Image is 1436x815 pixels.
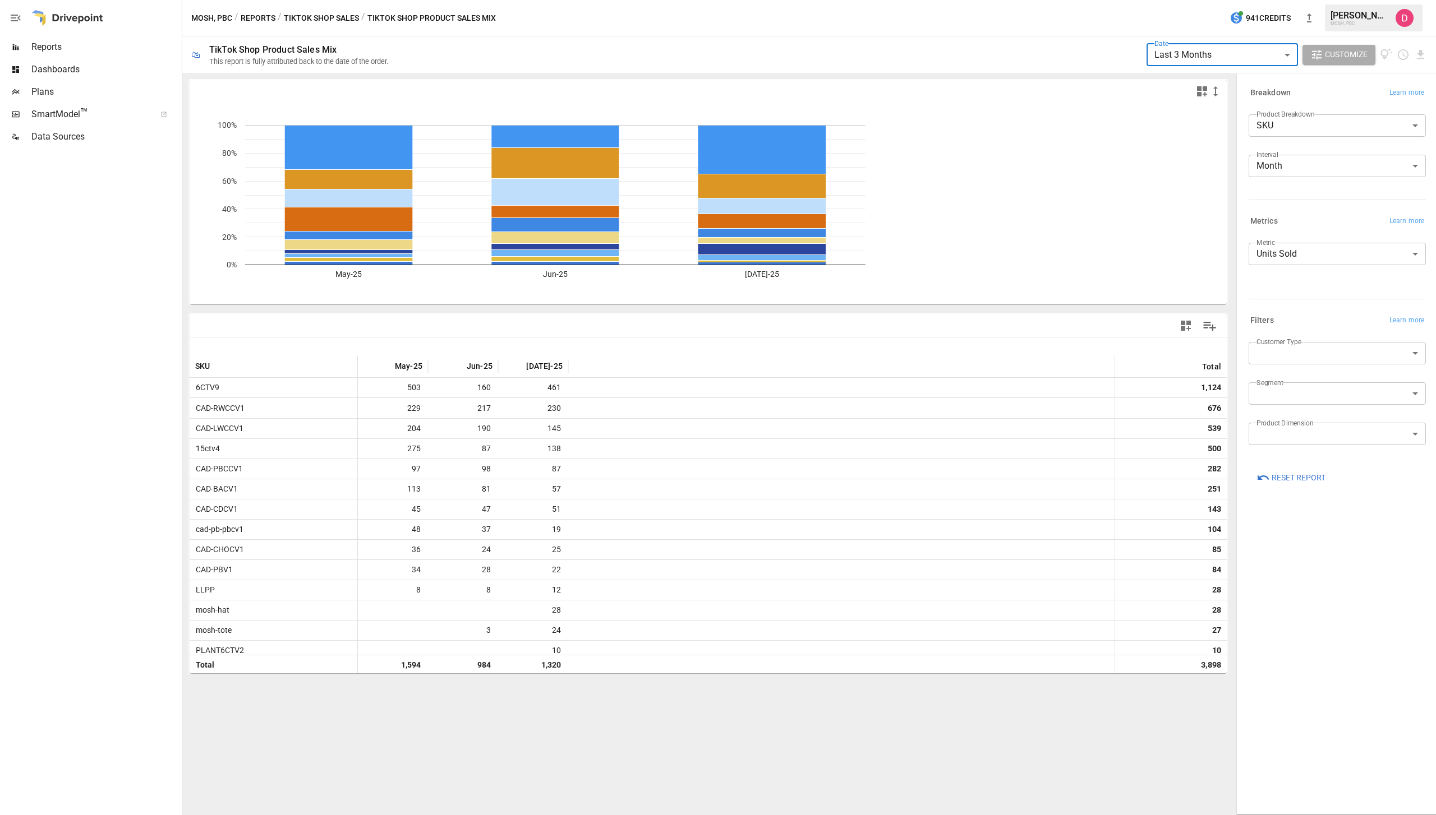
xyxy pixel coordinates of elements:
span: 8 [415,580,422,600]
span: 984 [476,655,493,675]
div: / [234,11,238,25]
h6: Breakdown [1250,87,1291,99]
span: 12 [550,580,563,600]
span: 97 [410,459,422,479]
div: 676 [1208,399,1221,418]
span: [DATE]-25 [526,360,563,372]
span: 15ctv4 [191,444,220,453]
button: Download report [1414,48,1427,61]
div: / [278,11,282,25]
button: Customize [1302,45,1375,65]
span: 229 [406,399,422,418]
text: 20% [222,233,237,242]
text: [DATE]-25 [745,270,779,279]
span: Customize [1325,48,1368,62]
span: 3 [485,620,493,640]
span: 47 [480,499,493,519]
div: 104 [1208,520,1221,539]
span: Reset Report [1272,471,1325,485]
span: Reports [31,40,179,54]
label: Segment [1256,378,1283,387]
img: Andrew Horton [1396,9,1414,27]
button: View documentation [1380,45,1393,65]
span: CAD-CHOCV1 [191,545,244,554]
label: Customer Type [1256,337,1301,346]
span: CAD-BACV1 [191,484,238,493]
div: 251 [1208,479,1221,499]
span: mosh-hat [191,605,229,614]
div: 85 [1212,540,1221,559]
span: LLPP [191,585,215,594]
span: 28 [550,600,563,620]
text: 100% [218,121,237,129]
span: May-25 [395,360,422,372]
div: 28 [1212,600,1221,620]
span: 45 [410,499,422,519]
span: 81 [480,479,493,499]
text: May-25 [335,270,362,279]
div: 539 [1208,419,1221,438]
text: 80% [222,149,237,158]
span: 217 [476,399,493,418]
div: [PERSON_NAME] [1331,10,1389,21]
span: 275 [406,439,422,459]
span: mosh-tote [191,626,232,635]
button: TikTok Shop Sales [284,11,359,25]
span: 145 [546,419,563,438]
div: SKU [1249,114,1426,137]
span: PLANT6CTV2 [191,646,244,655]
span: 25 [550,540,563,559]
span: 8 [485,580,493,600]
span: 138 [546,439,563,459]
button: Manage Columns [1197,313,1222,339]
span: 34 [410,560,422,580]
div: 🛍 [191,49,200,60]
span: ™ [80,106,88,120]
div: TikTok Shop Product Sales Mix [209,44,337,55]
span: 24 [480,540,493,559]
span: CAD-LWCCV1 [191,424,243,433]
text: 0% [227,260,237,269]
span: 113 [406,479,422,499]
span: 204 [406,419,422,438]
button: New version available, click to update! [1298,7,1320,29]
button: Reset Report [1249,467,1333,488]
span: 1,320 [540,655,563,675]
div: 10 [1212,641,1221,660]
div: 28 [1212,580,1221,600]
span: 48 [410,520,422,539]
label: Product Dimension [1256,418,1313,428]
div: / [361,11,365,25]
div: 282 [1208,459,1221,479]
span: 24 [550,620,563,640]
span: 51 [550,499,563,519]
span: Learn more [1389,315,1424,326]
span: 461 [546,378,563,397]
span: 87 [550,459,563,479]
button: Andrew Horton [1389,2,1420,34]
span: CAD-PBV1 [191,565,233,574]
span: 57 [550,479,563,499]
div: 27 [1212,620,1221,640]
span: Learn more [1389,216,1424,227]
span: SKU [195,360,210,372]
label: Date [1154,39,1168,48]
label: Metric [1256,238,1275,247]
button: 941Credits [1225,8,1295,29]
span: Jun-25 [467,360,493,372]
span: Dashboards [31,63,179,76]
span: 28 [480,560,493,580]
span: Last 3 Months [1154,49,1212,60]
span: 1,594 [399,655,422,675]
span: 36 [410,540,422,559]
div: Total [1202,362,1221,371]
h6: Filters [1250,314,1274,327]
text: For visual display, only the top 10 based on the Metric selected are outputted in the chart below. [229,111,461,118]
div: This report is fully attributed back to the date of the order. [209,57,388,66]
span: 87 [480,439,493,459]
span: Total [191,660,214,669]
div: MOSH, PBC [1331,21,1389,26]
div: 84 [1212,560,1221,580]
span: Plans [31,85,179,99]
div: 1,124 [1201,378,1221,397]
